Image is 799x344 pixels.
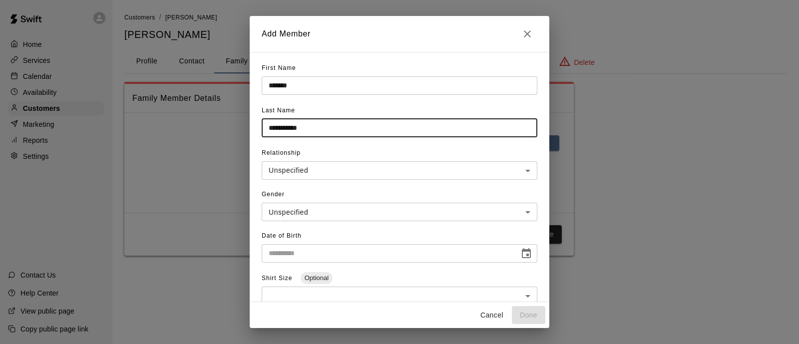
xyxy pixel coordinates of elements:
[262,191,285,198] span: Gender
[262,64,296,71] span: First Name
[262,275,295,282] span: Shirt Size
[262,161,537,180] div: Unspecified
[250,16,549,52] h2: Add Member
[262,203,537,221] div: Unspecified
[517,24,537,44] button: Close
[262,107,295,114] span: Last Name
[301,274,333,282] span: Optional
[262,149,301,156] span: Relationship
[476,306,508,325] button: Cancel
[262,232,302,239] span: Date of Birth
[516,244,536,264] button: Choose date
